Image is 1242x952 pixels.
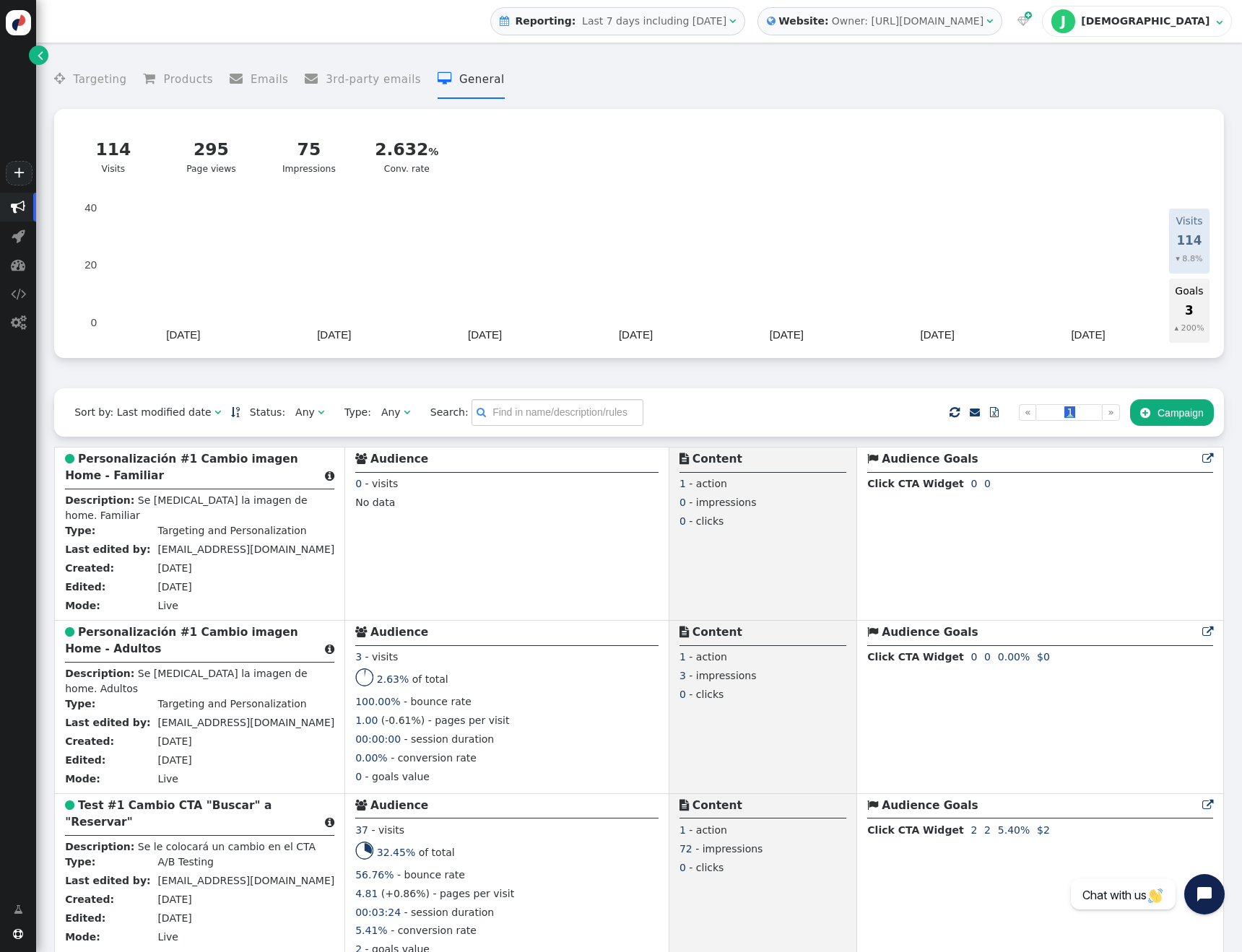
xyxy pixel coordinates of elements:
[867,478,963,489] b: Click CTA Widget
[970,651,977,663] span: 0
[65,668,307,694] span: Se [MEDICAL_DATA] la imagen de home. Adultos
[1025,9,1032,22] span: 
[167,128,256,185] a: 295Page views
[500,16,509,26] span: 
[230,61,289,99] li: Emails
[54,72,73,85] span: 
[1051,9,1074,32] div: J
[1064,406,1075,418] span: 1
[65,494,307,521] span: Se [MEDICAL_DATA] la imagen de home. Familiar
[679,515,686,527] span: 0
[1173,213,1204,230] td: Visits
[1202,799,1213,812] a: 
[65,562,114,574] b: Created:
[404,733,495,745] span: - session duration
[362,128,451,185] a: 2.632Conv. rate
[214,407,221,417] span: 
[355,824,368,836] span: 37
[305,61,421,99] li: 3rd-party emails
[986,16,993,26] span: 
[4,896,33,922] a: 
[679,626,689,637] span: 
[11,315,26,330] span: 
[1017,16,1029,26] span: 
[419,846,455,857] span: of total
[157,717,334,728] span: [EMAIL_ADDRESS][DOMAIN_NAME]
[984,651,991,663] span: 0
[166,328,200,341] text: [DATE]
[420,406,469,418] span: Search:
[679,800,689,811] span: 
[365,651,399,663] span: - visits
[679,824,686,836] span: 1
[970,824,977,836] span: 2
[157,562,191,574] span: [DATE]
[370,453,428,466] b: Audience
[689,824,727,836] span: - action
[138,841,316,852] span: Se le colocará un cambio en el CTA
[1102,404,1120,421] a: »
[679,651,686,663] span: 1
[1202,626,1213,637] span: 
[355,800,367,811] span: 
[65,875,150,886] b: Last edited by:
[998,824,1030,836] span: 5.40%
[1216,17,1223,27] span: 
[64,204,1164,348] svg: A chart.
[1174,323,1204,335] div: ▴ 200%
[867,824,963,836] b: Click CTA Widget
[867,626,878,637] span: 
[689,670,756,681] span: - impressions
[69,128,157,185] a: 114Visits
[65,626,298,655] b: Personalización #1 Cambio imagen Home - Adultos
[1015,14,1032,29] a:  
[1019,404,1037,421] a: «
[381,715,425,726] span: (-0.61%)
[65,698,95,709] b: Type:
[157,735,191,747] span: [DATE]
[65,525,95,536] b: Type:
[240,405,285,420] span: Status:
[231,406,240,418] a: 
[776,14,832,29] b: Website:
[1037,824,1050,836] span: $2
[370,799,428,812] b: Audience
[377,673,409,685] span: 2.63%
[679,497,686,508] span: 0
[1174,253,1204,266] div: ▾ 8.8%
[11,258,25,272] span: 
[355,497,395,508] span: No data
[689,515,724,527] span: - clicks
[582,15,726,27] span: Last 7 days including [DATE]
[175,137,247,162] div: 295
[980,399,1009,425] a: 
[381,888,430,899] span: (+0.86%)
[78,137,149,176] div: Visits
[984,478,991,489] span: 0
[472,399,643,425] input: Find in name/description/rules
[29,45,48,65] a: 
[12,229,25,243] span: 
[355,869,394,881] span: 56.76%
[295,405,315,420] div: Any
[157,698,306,709] span: Targeting and Personalization
[274,137,345,162] div: 75
[65,717,150,728] b: Last edited by:
[355,715,378,726] span: 1.00
[85,258,97,271] text: 20
[157,912,191,924] span: [DATE]
[729,16,736,26] span: 
[65,494,134,506] b: Description:
[1185,303,1194,318] span: 3
[998,651,1030,663] span: 0.00%
[65,800,74,811] span: 
[1037,651,1050,663] span: $0
[391,752,477,764] span: - conversion rate
[692,799,742,812] b: Content
[1130,399,1214,425] button: Campaign
[355,696,400,707] span: 100.00%
[397,869,465,881] span: - bounce rate
[689,862,724,873] span: - clicks
[78,137,149,162] div: 114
